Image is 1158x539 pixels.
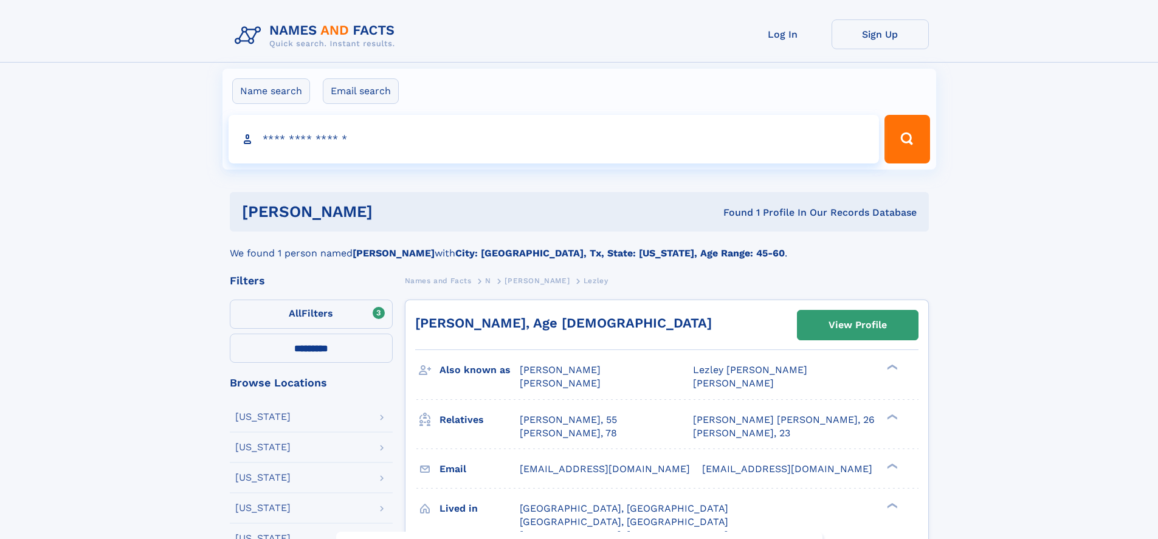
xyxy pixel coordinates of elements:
[505,276,570,285] span: [PERSON_NAME]
[405,273,472,288] a: Names and Facts
[230,300,393,329] label: Filters
[230,19,405,52] img: Logo Names and Facts
[584,276,608,285] span: Lezley
[548,206,917,219] div: Found 1 Profile In Our Records Database
[693,427,790,440] a: [PERSON_NAME], 23
[232,78,310,104] label: Name search
[485,276,491,285] span: N
[289,307,302,319] span: All
[693,413,875,427] a: [PERSON_NAME] [PERSON_NAME], 26
[235,412,291,422] div: [US_STATE]
[242,204,548,219] h1: [PERSON_NAME]
[230,275,393,286] div: Filters
[520,364,601,376] span: [PERSON_NAME]
[439,498,520,519] h3: Lived in
[798,311,918,340] a: View Profile
[439,360,520,380] h3: Also known as
[235,473,291,482] div: [US_STATE]
[230,377,393,388] div: Browse Locations
[520,377,601,389] span: [PERSON_NAME]
[693,377,774,389] span: [PERSON_NAME]
[229,115,880,163] input: search input
[693,364,807,376] span: Lezley [PERSON_NAME]
[505,273,570,288] a: [PERSON_NAME]
[702,463,872,475] span: [EMAIL_ADDRESS][DOMAIN_NAME]
[884,501,898,509] div: ❯
[415,315,712,331] a: [PERSON_NAME], Age [DEMOGRAPHIC_DATA]
[455,247,785,259] b: City: [GEOGRAPHIC_DATA], Tx, State: [US_STATE], Age Range: 45-60
[734,19,832,49] a: Log In
[235,442,291,452] div: [US_STATE]
[485,273,491,288] a: N
[884,363,898,371] div: ❯
[884,413,898,421] div: ❯
[520,503,728,514] span: [GEOGRAPHIC_DATA], [GEOGRAPHIC_DATA]
[439,459,520,479] h3: Email
[235,503,291,513] div: [US_STATE]
[520,413,617,427] a: [PERSON_NAME], 55
[520,427,617,440] a: [PERSON_NAME], 78
[353,247,435,259] b: [PERSON_NAME]
[439,410,520,430] h3: Relatives
[829,311,887,339] div: View Profile
[323,78,399,104] label: Email search
[230,232,929,261] div: We found 1 person named with .
[520,463,690,475] span: [EMAIL_ADDRESS][DOMAIN_NAME]
[832,19,929,49] a: Sign Up
[520,516,728,527] span: [GEOGRAPHIC_DATA], [GEOGRAPHIC_DATA]
[884,462,898,470] div: ❯
[884,115,929,163] button: Search Button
